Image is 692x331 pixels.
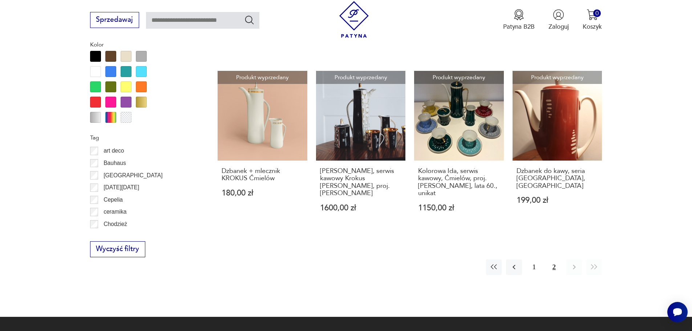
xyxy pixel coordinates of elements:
p: Cepelia [104,195,123,205]
h3: Kolorowa Ida, serwis kawowy, Ćmielów, proj. [PERSON_NAME], lata 60., unikat [418,167,500,197]
a: Produkt wyprzedanyĆmielów, serwis kawowy Krokus Picasso, proj. Wincenty Potacki[PERSON_NAME], ser... [316,71,406,229]
button: Wyczyść filtry [90,241,145,257]
p: Chodzież [104,219,127,229]
img: Ikonka użytkownika [553,9,564,20]
p: art deco [104,146,124,156]
p: [DATE][DATE] [104,183,139,192]
img: Ikona medalu [513,9,525,20]
h3: Dzbanek do kawy, seria [GEOGRAPHIC_DATA], [GEOGRAPHIC_DATA] [517,167,598,190]
p: Kolor [90,40,197,49]
button: Patyna B2B [503,9,535,31]
img: Patyna - sklep z meblami i dekoracjami vintage [336,1,372,38]
iframe: Smartsupp widget button [667,302,688,322]
p: Tag [90,133,197,142]
img: Ikona koszyka [587,9,598,20]
button: 1 [526,259,542,275]
p: Ćmielów [104,231,125,241]
h3: [PERSON_NAME], serwis kawowy Krokus [PERSON_NAME], proj. [PERSON_NAME] [320,167,402,197]
button: 0Koszyk [583,9,602,31]
p: 1150,00 zł [418,204,500,212]
a: Produkt wyprzedanyKolorowa Ida, serwis kawowy, Ćmielów, proj. W. Potacki, lata 60., unikatKolorow... [414,71,504,229]
a: Produkt wyprzedanyDzbanek + mlecznik KROKUS ĆmielówDzbanek + mlecznik KROKUS Ćmielów180,00 zł [218,71,307,229]
button: Zaloguj [549,9,569,31]
button: Sprzedawaj [90,12,139,28]
div: 0 [593,9,601,17]
button: Szukaj [244,15,255,25]
p: Patyna B2B [503,23,535,31]
h3: Dzbanek + mlecznik KROKUS Ćmielów [222,167,303,182]
p: Koszyk [583,23,602,31]
a: Ikona medaluPatyna B2B [503,9,535,31]
button: 2 [546,259,562,275]
a: Sprzedawaj [90,17,139,23]
p: 180,00 zł [222,189,303,197]
p: 1600,00 zł [320,204,402,212]
p: [GEOGRAPHIC_DATA] [104,171,162,180]
p: Bauhaus [104,158,126,168]
p: Zaloguj [549,23,569,31]
a: Produkt wyprzedanyDzbanek do kawy, seria London, ĆmielówDzbanek do kawy, seria [GEOGRAPHIC_DATA],... [513,71,602,229]
p: ceramika [104,207,126,217]
p: 199,00 zł [517,197,598,204]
